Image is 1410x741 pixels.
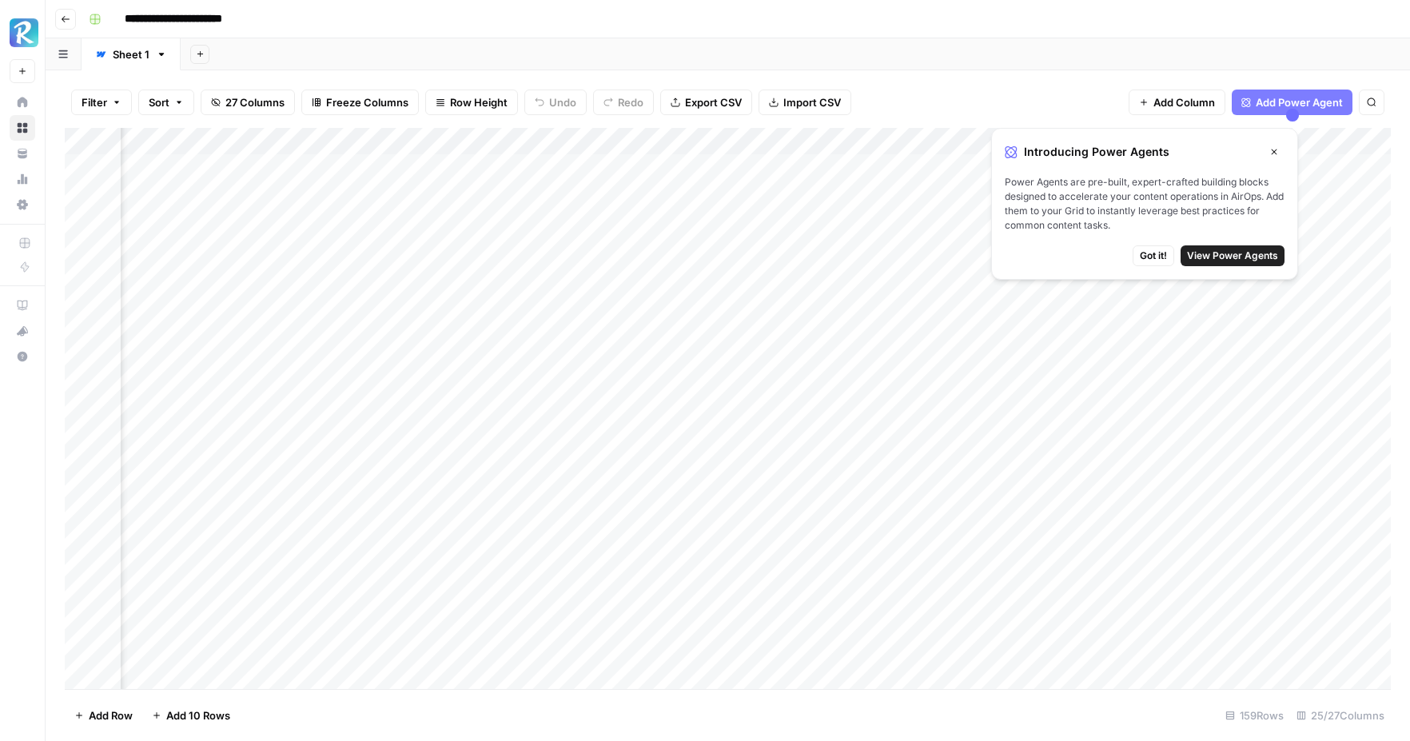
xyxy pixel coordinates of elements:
button: Filter [71,90,132,115]
button: Got it! [1133,245,1174,266]
button: What's new? [10,318,35,344]
span: Export CSV [685,94,742,110]
button: Undo [524,90,587,115]
span: Add 10 Rows [166,707,230,723]
span: Row Height [450,94,508,110]
a: Home [10,90,35,115]
button: Import CSV [759,90,851,115]
span: Redo [618,94,643,110]
span: Add Column [1153,94,1215,110]
button: Redo [593,90,654,115]
span: Power Agents are pre-built, expert-crafted building blocks designed to accelerate your content op... [1005,175,1285,233]
span: Import CSV [783,94,841,110]
button: Add Row [65,703,142,728]
button: Row Height [425,90,518,115]
button: Add Column [1129,90,1225,115]
span: View Power Agents [1187,249,1278,263]
a: Usage [10,166,35,192]
span: Add Power Agent [1256,94,1343,110]
button: Export CSV [660,90,752,115]
button: Add Power Agent [1232,90,1352,115]
div: 25/27 Columns [1290,703,1391,728]
div: 159 Rows [1219,703,1290,728]
div: Introducing Power Agents [1005,141,1285,162]
a: Your Data [10,141,35,166]
button: Add 10 Rows [142,703,240,728]
span: Freeze Columns [326,94,408,110]
span: Add Row [89,707,133,723]
span: 27 Columns [225,94,285,110]
div: What's new? [10,319,34,343]
button: Help + Support [10,344,35,369]
span: Filter [82,94,107,110]
a: Sheet 1 [82,38,181,70]
a: AirOps Academy [10,293,35,318]
button: Sort [138,90,194,115]
span: Undo [549,94,576,110]
div: Sheet 1 [113,46,149,62]
button: View Power Agents [1181,245,1285,266]
button: Freeze Columns [301,90,419,115]
a: Browse [10,115,35,141]
a: Settings [10,192,35,217]
button: 27 Columns [201,90,295,115]
button: Workspace: Radyant [10,13,35,53]
img: Radyant Logo [10,18,38,47]
span: Got it! [1140,249,1167,263]
span: Sort [149,94,169,110]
